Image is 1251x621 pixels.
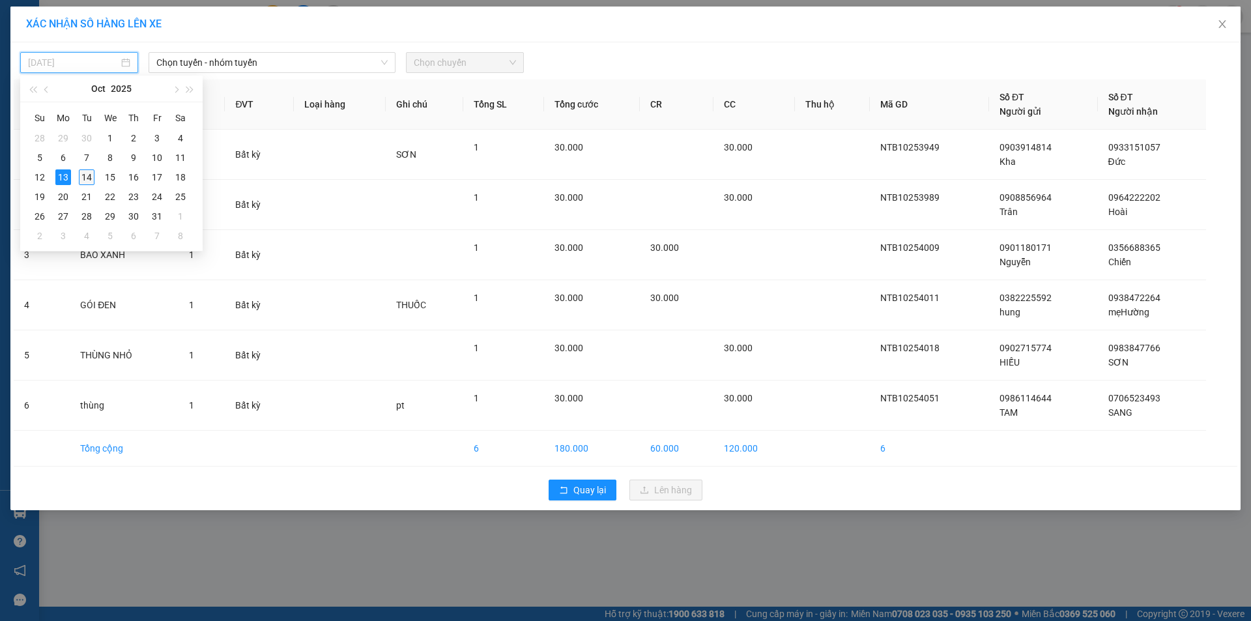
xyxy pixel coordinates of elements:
td: Bất kỳ [225,381,294,431]
span: 0986114644 [999,393,1052,403]
span: 30.000 [724,142,753,152]
td: 2025-10-24 [145,187,169,207]
td: 2025-11-07 [145,226,169,246]
button: uploadLên hàng [629,480,702,500]
span: 30.000 [554,393,583,403]
div: 13 [55,169,71,185]
td: 2025-10-10 [145,148,169,167]
span: SƠN [396,149,416,160]
td: Bất kỳ [225,130,294,180]
td: 2025-09-29 [51,128,75,148]
span: 1 [474,142,479,152]
span: 30.000 [554,142,583,152]
th: Ghi chú [386,79,463,130]
button: rollbackQuay lại [549,480,616,500]
div: 23 [126,189,141,205]
span: mẹHường [1108,307,1149,317]
td: 2025-11-08 [169,226,192,246]
th: Tổng SL [463,79,544,130]
td: 2025-10-11 [169,148,192,167]
span: 30.000 [554,242,583,253]
span: TAM [999,407,1018,418]
span: Trân [999,207,1018,217]
span: 0706523493 [1108,393,1160,403]
td: 2025-11-03 [51,226,75,246]
td: 2025-11-06 [122,226,145,246]
div: 27 [55,209,71,224]
div: 22 [102,189,118,205]
td: 2025-10-22 [98,187,122,207]
div: 19 [32,189,48,205]
td: 2025-10-29 [98,207,122,226]
span: NTB10253989 [880,192,940,203]
td: 2025-11-04 [75,226,98,246]
th: Mo [51,108,75,128]
td: 2025-10-13 [51,167,75,187]
td: 2025-10-20 [51,187,75,207]
span: 1 [474,343,479,353]
td: 2025-10-23 [122,187,145,207]
div: 6 [126,228,141,244]
span: 0382225592 [999,293,1052,303]
td: 120.000 [713,431,795,467]
td: 2025-10-27 [51,207,75,226]
span: 0983847766 [1108,343,1160,353]
div: 3 [55,228,71,244]
td: 2025-10-01 [98,128,122,148]
th: CR [640,79,713,130]
button: Close [1204,7,1241,43]
td: Bất kỳ [225,180,294,230]
td: 2025-10-04 [169,128,192,148]
div: 30 [126,209,141,224]
span: NTB10254009 [880,242,940,253]
span: down [381,59,388,66]
span: 30.000 [650,242,679,253]
div: 17 [149,169,165,185]
div: 8 [173,228,188,244]
span: 1 [474,293,479,303]
span: SANG [1108,407,1132,418]
th: Th [122,108,145,128]
th: STT [14,79,70,130]
td: 2025-09-30 [75,128,98,148]
span: THUỐC [396,300,426,310]
span: Quay lại [573,483,606,497]
span: 0938472264 [1108,293,1160,303]
button: 2025 [111,76,132,102]
div: 16 [126,169,141,185]
td: 2025-10-08 [98,148,122,167]
div: 6 [55,150,71,166]
td: 180.000 [544,431,640,467]
td: 2025-10-06 [51,148,75,167]
span: close [1217,19,1228,29]
span: 1 [189,400,194,411]
td: BAO XANH [70,230,179,280]
td: 3 [14,230,70,280]
span: Kha [999,156,1016,167]
span: XÁC NHẬN SỐ HÀNG LÊN XE [26,18,162,30]
span: 0964222202 [1108,192,1160,203]
span: 0933151057 [1108,142,1160,152]
span: HIẾU [999,357,1020,368]
div: 26 [32,209,48,224]
span: 30.000 [650,293,679,303]
td: 2025-10-02 [122,128,145,148]
th: ĐVT [225,79,294,130]
td: 2025-10-28 [75,207,98,226]
div: 29 [55,130,71,146]
td: 2025-10-30 [122,207,145,226]
td: 2025-10-12 [28,167,51,187]
th: Tổng cước [544,79,640,130]
div: 9 [126,150,141,166]
span: Chọn chuyến [414,53,516,72]
span: hung [999,307,1020,317]
td: 2025-10-21 [75,187,98,207]
span: 30.000 [554,293,583,303]
span: 0908856964 [999,192,1052,203]
div: 20 [55,189,71,205]
div: 29 [102,209,118,224]
div: 4 [173,130,188,146]
td: 6 [463,431,544,467]
td: 2025-10-07 [75,148,98,167]
td: 2025-10-05 [28,148,51,167]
